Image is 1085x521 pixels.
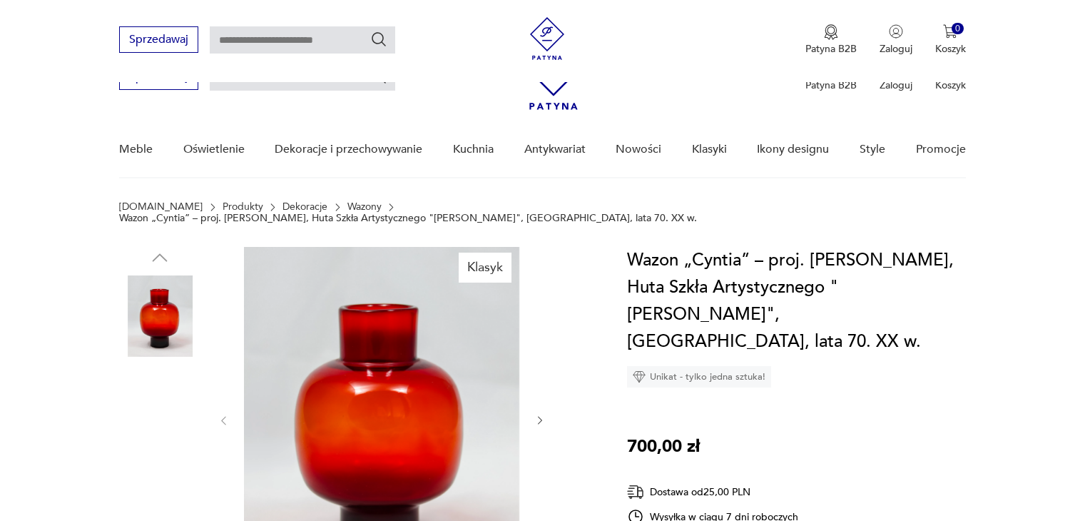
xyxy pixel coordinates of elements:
[459,253,511,283] div: Klasyk
[935,24,966,56] button: 0Koszyk
[692,122,727,177] a: Klasyki
[453,122,494,177] a: Kuchnia
[935,42,966,56] p: Koszyk
[347,201,382,213] a: Wazony
[805,79,857,92] p: Patyna B2B
[119,213,697,224] p: Wazon „Cyntia” – proj. [PERSON_NAME], Huta Szkła Artystycznego "[PERSON_NAME]", [GEOGRAPHIC_DATA]...
[119,73,198,83] a: Sprzedawaj
[916,122,966,177] a: Promocje
[119,201,203,213] a: [DOMAIN_NAME]
[119,26,198,53] button: Sprzedawaj
[119,122,153,177] a: Meble
[805,24,857,56] button: Patyna B2B
[119,367,200,448] img: Zdjęcie produktu Wazon „Cyntia” – proj. Zbigniew Horbowy, Huta Szkła Artystycznego "Barbara", Pol...
[119,275,200,357] img: Zdjęcie produktu Wazon „Cyntia” – proj. Zbigniew Horbowy, Huta Szkła Artystycznego "Barbara", Pol...
[805,42,857,56] p: Patyna B2B
[627,366,771,388] div: Unikat - tylko jedna sztuka!
[119,36,198,46] a: Sprzedawaj
[943,24,957,39] img: Ikona koszyka
[275,122,422,177] a: Dekoracje i przechowywanie
[633,370,646,383] img: Ikona diamentu
[805,24,857,56] a: Ikona medaluPatyna B2B
[889,24,903,39] img: Ikonka użytkownika
[860,122,885,177] a: Style
[616,122,661,177] a: Nowości
[526,17,569,60] img: Patyna - sklep z meblami i dekoracjami vintage
[282,201,327,213] a: Dekoracje
[952,23,964,35] div: 0
[370,31,387,48] button: Szukaj
[935,79,966,92] p: Koszyk
[524,122,586,177] a: Antykwariat
[880,42,912,56] p: Zaloguj
[627,483,644,501] img: Ikona dostawy
[183,122,245,177] a: Oświetlenie
[223,201,263,213] a: Produkty
[627,483,798,501] div: Dostawa od 25,00 PLN
[627,433,700,460] p: 700,00 zł
[757,122,829,177] a: Ikony designu
[627,247,966,355] h1: Wazon „Cyntia” – proj. [PERSON_NAME], Huta Szkła Artystycznego "[PERSON_NAME]", [GEOGRAPHIC_DATA]...
[880,24,912,56] button: Zaloguj
[824,24,838,40] img: Ikona medalu
[880,79,912,92] p: Zaloguj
